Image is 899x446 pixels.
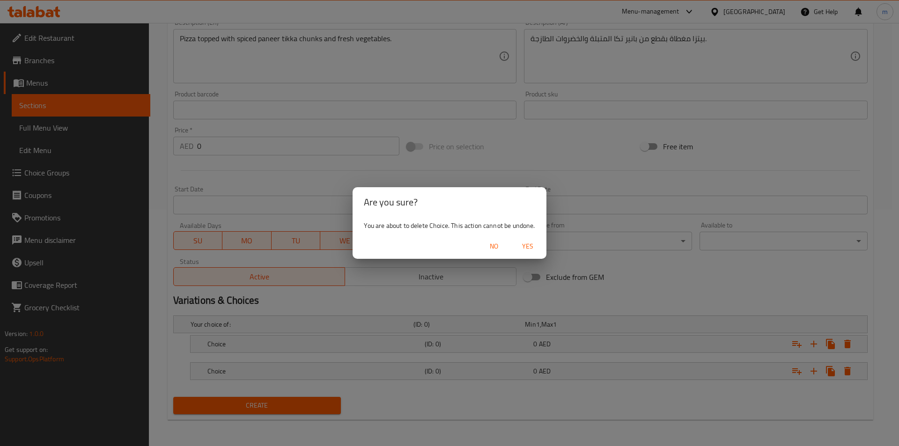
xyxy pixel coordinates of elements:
[483,241,505,252] span: No
[513,238,543,255] button: Yes
[479,238,509,255] button: No
[516,241,539,252] span: Yes
[364,195,535,210] h2: Are you sure?
[353,217,546,234] div: You are about to delete Choice. This action cannot be undone.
